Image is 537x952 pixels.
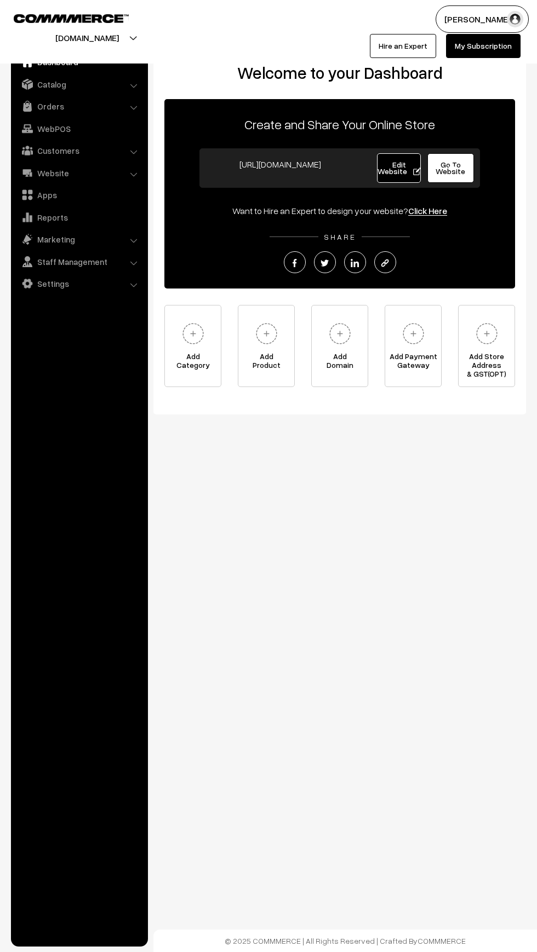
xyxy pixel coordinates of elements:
a: AddProduct [238,305,295,387]
a: Marketing [14,229,144,249]
span: Go To Website [436,160,465,176]
a: Settings [14,274,144,293]
a: Apps [14,185,144,205]
img: plus.svg [252,319,282,349]
button: [DOMAIN_NAME] [17,24,157,51]
a: Orders [14,96,144,116]
a: Add Store Address& GST(OPT) [458,305,515,387]
h2: Welcome to your Dashboard [164,63,515,83]
a: My Subscription [446,34,521,58]
a: Click Here [408,205,447,216]
a: Edit Website [377,153,421,183]
a: Customers [14,141,144,160]
img: COMMMERCE [14,14,129,22]
footer: © 2025 COMMMERCE | All Rights Reserved | Crafted By [153,930,537,952]
a: Catalog [14,74,144,94]
img: plus.svg [398,319,429,349]
a: Website [14,163,144,183]
img: plus.svg [472,319,502,349]
button: [PERSON_NAME]… [436,5,529,33]
span: SHARE [318,232,362,241]
a: AddCategory [164,305,221,387]
a: Add PaymentGateway [385,305,442,387]
a: COMMMERCE [14,11,110,24]
span: Add Store Address & GST(OPT) [459,352,515,374]
span: Edit Website [378,160,421,176]
div: Want to Hire an Expert to design your website? [164,204,515,217]
a: Hire an Expert [370,34,436,58]
a: Staff Management [14,252,144,272]
a: WebPOS [14,119,144,139]
a: Go To Website [427,153,474,183]
span: Add Category [165,352,221,374]
a: COMMMERCE [418,936,466,945]
span: Add Domain [312,352,368,374]
span: Add Product [238,352,294,374]
span: Add Payment Gateway [385,352,441,374]
a: Reports [14,207,144,227]
a: AddDomain [311,305,368,387]
img: plus.svg [325,319,355,349]
p: Create and Share Your Online Store [164,114,515,134]
img: user [507,11,523,27]
img: plus.svg [178,319,208,349]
